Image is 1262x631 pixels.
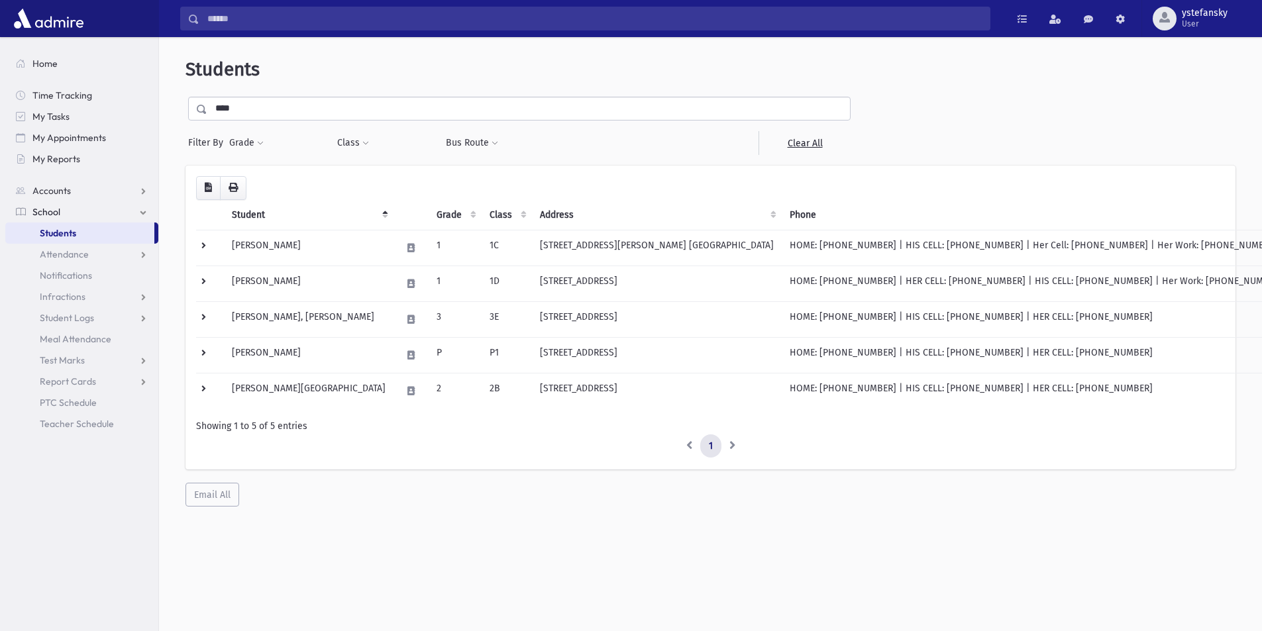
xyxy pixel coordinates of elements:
a: Time Tracking [5,85,158,106]
img: AdmirePro [11,5,87,32]
th: Grade: activate to sort column ascending [429,200,482,230]
td: P [429,337,482,373]
span: User [1182,19,1228,29]
a: PTC Schedule [5,392,158,413]
td: [STREET_ADDRESS] [532,266,782,301]
span: Students [40,227,76,239]
a: My Appointments [5,127,158,148]
td: [PERSON_NAME] [224,337,394,373]
a: Home [5,53,158,74]
span: My Appointments [32,132,106,144]
span: Meal Attendance [40,333,111,345]
span: Student Logs [40,312,94,324]
td: [STREET_ADDRESS] [532,337,782,373]
td: [STREET_ADDRESS][PERSON_NAME] [GEOGRAPHIC_DATA] [532,230,782,266]
th: Student: activate to sort column descending [224,200,394,230]
a: Clear All [759,131,851,155]
span: ystefansky [1182,8,1228,19]
td: 2 [429,373,482,409]
td: [PERSON_NAME] [224,266,394,301]
td: 1C [482,230,532,266]
td: 1 [429,266,482,301]
span: Teacher Schedule [40,418,114,430]
a: Attendance [5,244,158,265]
td: [PERSON_NAME], [PERSON_NAME] [224,301,394,337]
span: Accounts [32,185,71,197]
span: Students [185,58,260,80]
td: [STREET_ADDRESS] [532,373,782,409]
td: 2B [482,373,532,409]
a: School [5,201,158,222]
span: Report Cards [40,375,96,387]
span: Home [32,58,58,70]
span: Test Marks [40,354,85,366]
td: [PERSON_NAME] [224,230,394,266]
a: Student Logs [5,307,158,328]
a: Infractions [5,286,158,307]
button: CSV [196,176,221,200]
a: Meal Attendance [5,328,158,350]
a: Notifications [5,265,158,286]
div: Showing 1 to 5 of 5 entries [196,419,1225,433]
th: Class: activate to sort column ascending [482,200,532,230]
span: Infractions [40,291,85,303]
td: P1 [482,337,532,373]
span: My Reports [32,153,80,165]
button: Print [220,176,246,200]
td: [PERSON_NAME][GEOGRAPHIC_DATA] [224,373,394,409]
span: PTC Schedule [40,397,97,409]
a: Accounts [5,180,158,201]
span: Time Tracking [32,89,92,101]
a: Report Cards [5,371,158,392]
td: [STREET_ADDRESS] [532,301,782,337]
a: Teacher Schedule [5,413,158,434]
button: Class [337,131,370,155]
button: Bus Route [445,131,499,155]
th: Address: activate to sort column ascending [532,200,782,230]
a: My Tasks [5,106,158,127]
a: 1 [700,434,721,458]
td: 1 [429,230,482,266]
button: Email All [185,483,239,507]
span: Notifications [40,269,92,281]
a: My Reports [5,148,158,170]
input: Search [199,7,990,30]
td: 3E [482,301,532,337]
td: 1D [482,266,532,301]
td: 3 [429,301,482,337]
span: Attendance [40,248,89,260]
a: Test Marks [5,350,158,371]
span: My Tasks [32,111,70,122]
span: School [32,206,60,218]
button: Grade [229,131,264,155]
span: Filter By [188,136,229,150]
a: Students [5,222,154,244]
